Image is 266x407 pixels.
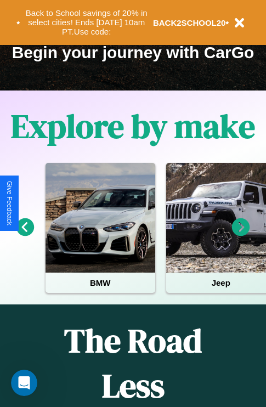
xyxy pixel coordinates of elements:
b: BACK2SCHOOL20 [153,18,226,27]
div: Give Feedback [5,181,13,225]
h1: Explore by make [11,104,255,149]
button: Back to School savings of 20% in select cities! Ends [DATE] 10am PT.Use code: [20,5,153,39]
h4: BMW [46,273,155,293]
iframe: Intercom live chat [11,370,37,396]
